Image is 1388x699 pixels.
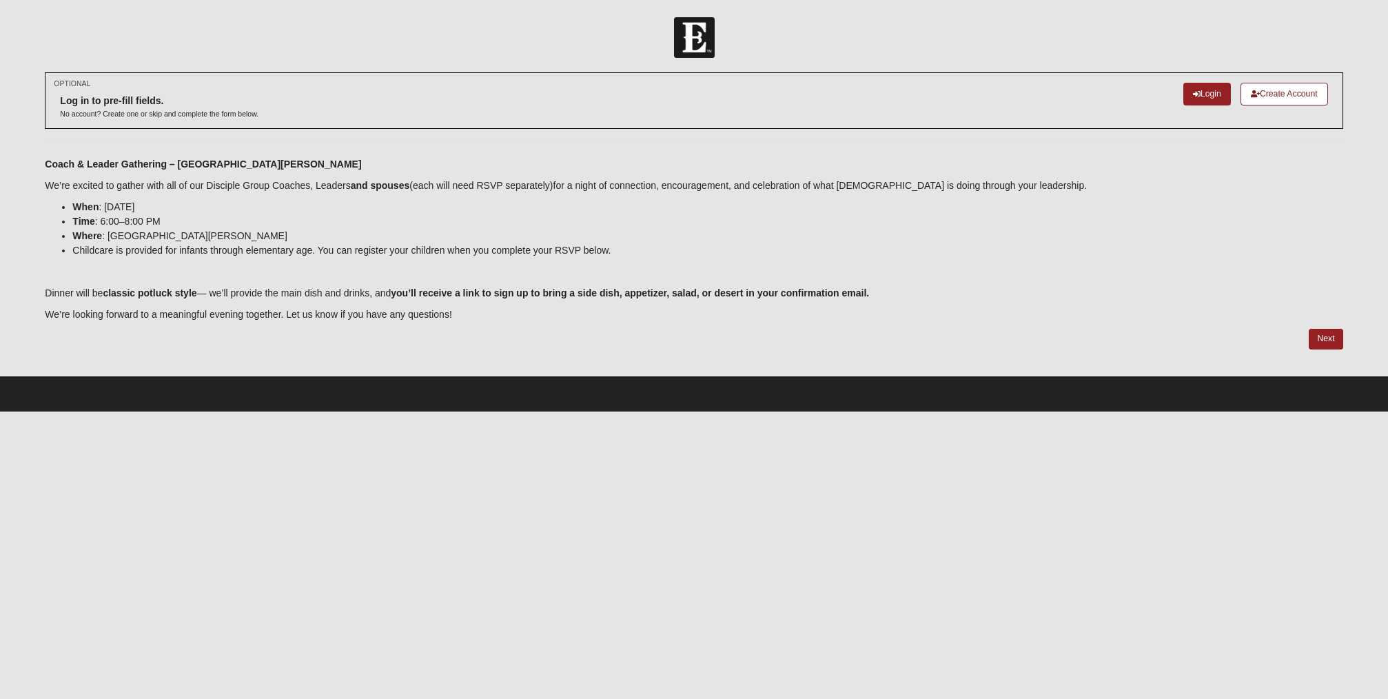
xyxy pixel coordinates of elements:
[60,109,258,119] p: No account? Create one or skip and complete the form below.
[72,230,102,241] b: Where
[72,216,94,227] b: Time
[1241,83,1328,105] a: Create Account
[45,309,451,320] span: We’re looking forward to a meaningful evening together. Let us know if you have any questions!
[103,287,196,298] b: classic potluck style
[72,201,99,212] b: When
[351,180,410,191] b: and spouses
[1309,329,1343,349] a: Next
[45,159,361,170] b: Coach & Leader Gathering – [GEOGRAPHIC_DATA][PERSON_NAME]
[45,286,1343,301] p: Dinner will be — we’ll provide the main dish and drinks, and
[45,179,1343,193] p: We’re excited to gather with all of our Disciple Group Coaches, Leaders (each will need RSVP sepa...
[72,201,134,212] span: : [DATE]
[72,229,1343,243] li: : [GEOGRAPHIC_DATA][PERSON_NAME]
[1183,83,1231,105] a: Login
[54,79,90,89] small: OPTIONAL
[391,287,869,298] b: you’ll receive a link to sign up to bring a side dish, appetizer, salad, or desert in your confir...
[60,95,258,107] h6: Log in to pre-fill fields.
[72,214,1343,229] li: : 6:00–8:00 PM
[674,17,715,58] img: Church of Eleven22 Logo
[72,243,1343,258] li: Childcare is provided for infants through elementary age. You can register your children when you...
